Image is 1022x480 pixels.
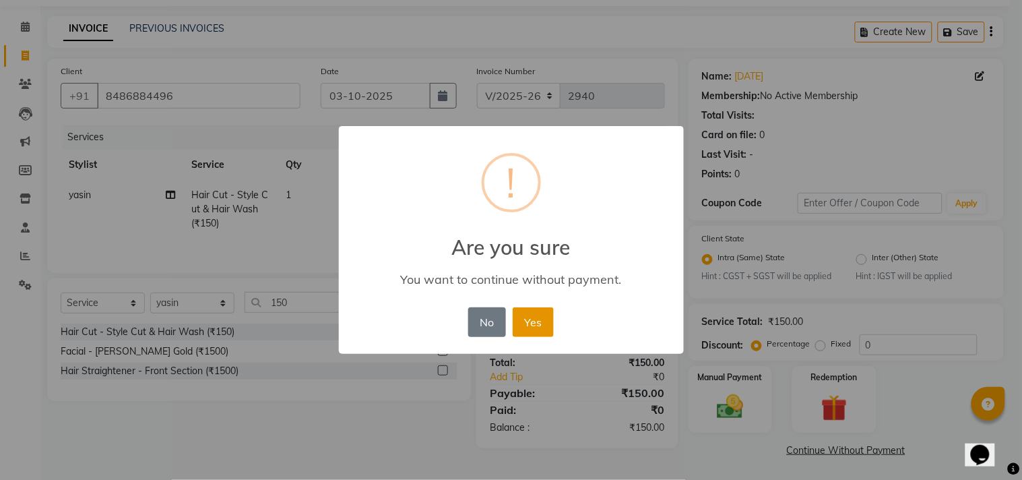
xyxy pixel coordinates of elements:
[507,156,516,210] div: !
[339,219,684,260] h2: Are you sure
[965,426,1009,467] iframe: chat widget
[468,307,506,337] button: No
[513,307,554,337] button: Yes
[358,272,664,287] div: You want to continue without payment.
